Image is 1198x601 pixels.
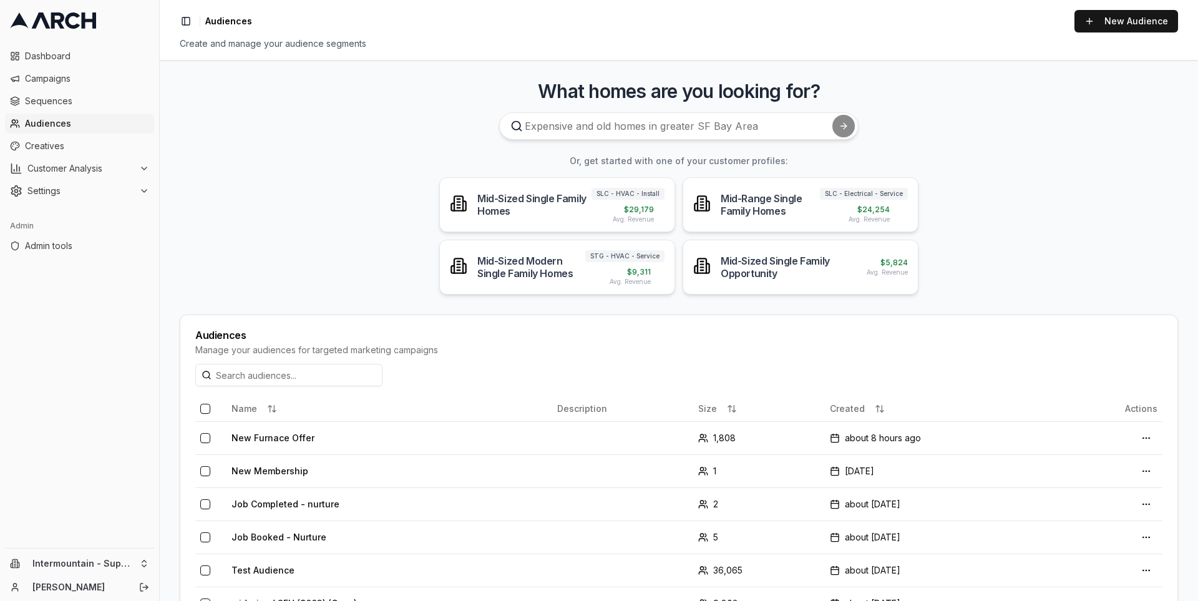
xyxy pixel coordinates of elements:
[195,344,1162,356] div: Manage your audiences for targeted marketing campaigns
[820,188,908,200] span: SLC - Electrical - Service
[849,215,890,224] span: Avg. Revenue
[226,421,552,454] td: New Furnace Offer
[698,465,821,477] div: 1
[830,465,1058,477] div: [DATE]
[499,112,859,140] input: Expensive and old homes in greater SF Bay Area
[592,188,665,200] span: SLC - HVAC - Install
[25,140,149,152] span: Creatives
[226,487,552,520] td: Job Completed - nurture
[25,117,149,130] span: Audiences
[5,216,154,236] div: Admin
[867,268,908,277] span: Avg. Revenue
[5,236,154,256] a: Admin tools
[698,432,821,444] div: 1,808
[231,399,547,419] div: Name
[25,240,149,252] span: Admin tools
[624,205,654,215] span: $ 29,179
[25,95,149,107] span: Sequences
[721,255,857,280] div: Mid-Sized Single Family Opportunity
[610,277,651,286] span: Avg. Revenue
[1074,10,1178,32] a: New Audience
[552,396,693,421] th: Description
[5,46,154,66] a: Dashboard
[698,498,821,511] div: 2
[25,50,149,62] span: Dashboard
[226,454,552,487] td: New Membership
[698,531,821,544] div: 5
[477,255,585,280] div: Mid-Sized Modern Single Family Homes
[477,192,592,217] div: Mid-Sized Single Family Homes
[880,258,908,268] span: $ 5,824
[226,554,552,587] td: Test Audience
[613,215,654,224] span: Avg. Revenue
[830,432,1058,444] div: about 8 hours ago
[205,15,252,27] nav: breadcrumb
[830,531,1058,544] div: about [DATE]
[195,364,382,386] input: Search audiences...
[857,205,890,215] span: $ 24,254
[25,72,149,85] span: Campaigns
[27,185,134,197] span: Settings
[205,15,252,27] span: Audiences
[5,69,154,89] a: Campaigns
[180,155,1178,167] h3: Or, get started with one of your customer profiles:
[830,399,1058,419] div: Created
[5,554,154,574] button: Intermountain - Superior Water & Air
[27,162,134,175] span: Customer Analysis
[226,520,552,554] td: Job Booked - Nurture
[5,136,154,156] a: Creatives
[180,80,1178,102] h3: What homes are you looking for?
[721,192,820,217] div: Mid-Range Single Family Homes
[135,579,153,596] button: Log out
[195,330,1162,340] div: Audiences
[5,91,154,111] a: Sequences
[627,267,651,277] span: $ 9,311
[5,159,154,178] button: Customer Analysis
[1063,396,1162,421] th: Actions
[698,564,821,577] div: 36,065
[32,558,134,569] span: Intermountain - Superior Water & Air
[830,498,1058,511] div: about [DATE]
[5,114,154,134] a: Audiences
[5,181,154,201] button: Settings
[180,37,1178,50] div: Create and manage your audience segments
[32,581,125,594] a: [PERSON_NAME]
[698,399,821,419] div: Size
[585,250,665,262] span: STG - HVAC - Service
[830,564,1058,577] div: about [DATE]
